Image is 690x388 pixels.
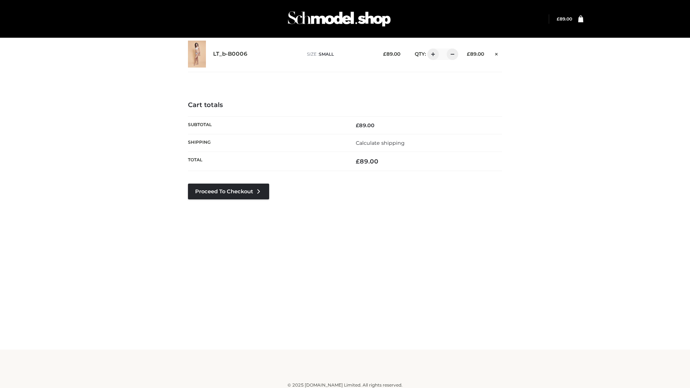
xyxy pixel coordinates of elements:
span: £ [356,158,360,165]
a: £89.00 [557,16,572,22]
a: Remove this item [491,48,502,58]
span: £ [467,51,470,57]
a: Calculate shipping [356,140,405,146]
h4: Cart totals [188,101,502,109]
span: £ [383,51,386,57]
th: Shipping [188,134,345,152]
span: £ [557,16,560,22]
bdi: 89.00 [383,51,400,57]
th: Subtotal [188,116,345,134]
bdi: 89.00 [356,122,374,129]
bdi: 89.00 [557,16,572,22]
th: Total [188,152,345,171]
a: LT_b-B0006 [213,51,248,57]
span: SMALL [319,51,334,57]
bdi: 89.00 [467,51,484,57]
bdi: 89.00 [356,158,378,165]
div: QTY: [408,48,456,60]
a: Proceed to Checkout [188,184,269,199]
p: size : [307,51,372,57]
span: £ [356,122,359,129]
img: Schmodel Admin 964 [285,5,393,33]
